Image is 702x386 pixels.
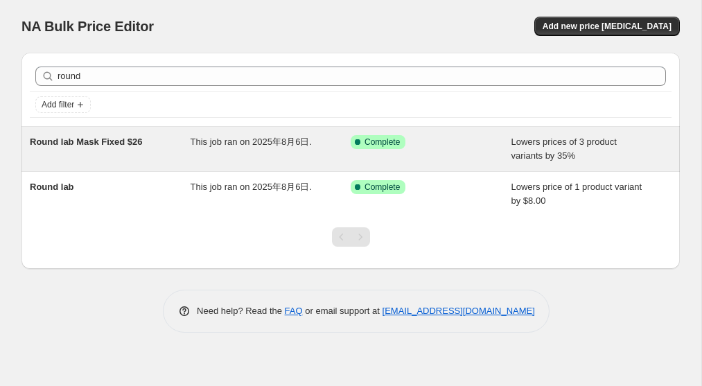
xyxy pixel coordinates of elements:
span: Lowers prices of 3 product variants by 35% [511,137,617,161]
span: Round lab Mask Fixed $26 [30,137,143,147]
button: Add filter [35,96,91,113]
span: Round lab [30,182,74,192]
span: Need help? Read the [197,306,285,316]
span: NA Bulk Price Editor [21,19,154,34]
span: Complete [365,182,400,193]
span: Lowers price of 1 product variant by $8.00 [511,182,642,206]
a: [EMAIL_ADDRESS][DOMAIN_NAME] [383,306,535,316]
button: Add new price [MEDICAL_DATA] [534,17,680,36]
span: Add new price [MEDICAL_DATA] [543,21,672,32]
span: Complete [365,137,400,148]
a: FAQ [285,306,303,316]
nav: Pagination [332,227,370,247]
span: or email support at [303,306,383,316]
span: Add filter [42,99,74,110]
span: This job ran on 2025年8月6日. [191,182,313,192]
span: This job ran on 2025年8月6日. [191,137,313,147]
